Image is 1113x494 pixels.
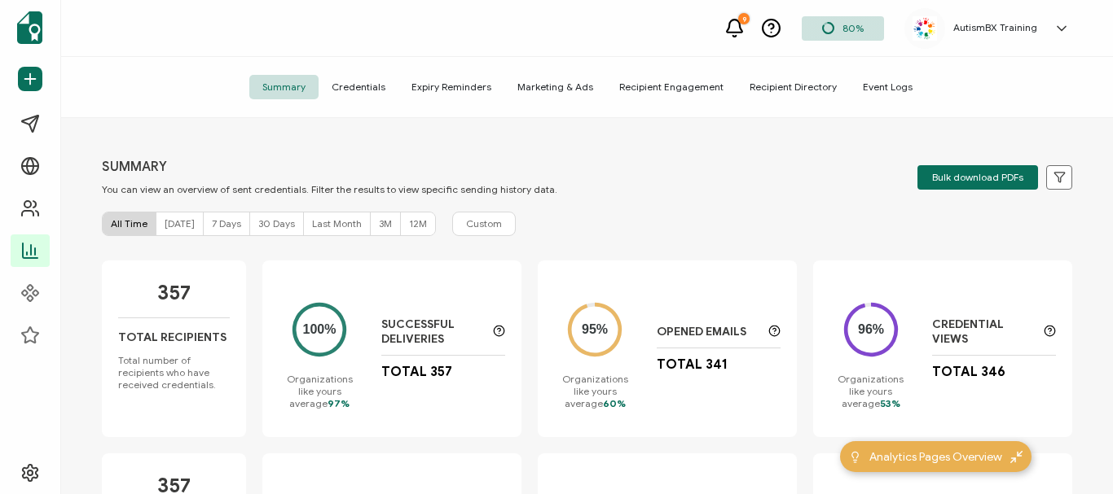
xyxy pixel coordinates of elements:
p: Total 341 [657,356,728,373]
span: Marketing & Ads [504,75,606,99]
p: Total 346 [932,364,1005,380]
span: [DATE] [165,217,195,230]
p: 357 [157,281,191,305]
img: sertifier-logomark-colored.svg [17,11,42,44]
span: Event Logs [850,75,926,99]
span: Recipient Engagement [606,75,737,99]
p: You can view an overview of sent credentials. Filter the results to view specific sending history... [102,183,557,195]
p: Opened Emails [657,325,760,339]
p: Organizations like yours average [279,373,361,409]
span: Credentials [319,75,398,99]
p: SUMMARY [102,159,557,175]
span: All Time [111,217,147,230]
span: 30 Days [258,217,295,230]
span: Recipient Directory [737,75,850,99]
span: 97% [328,397,350,409]
img: minimize-icon.svg [1010,451,1023,463]
p: Credential Views [932,317,1036,347]
div: 9 [738,13,750,24]
span: 80% [842,22,864,34]
span: 12M [409,217,427,230]
span: Last Month [312,217,362,230]
span: Analytics Pages Overview [869,448,1002,466]
button: Bulk download PDFs [917,165,1038,190]
button: Custom [452,212,516,236]
p: Successful Deliveries [381,317,485,347]
h5: AutismBX Training [953,22,1037,33]
p: Organizations like yours average [829,373,912,409]
img: 55acd4ea-2246-4d5a-820f-7ee15f166b00.jpg [913,16,937,41]
span: 7 Days [212,217,241,230]
span: 53% [880,397,900,409]
iframe: Chat Widget [1032,416,1113,494]
span: Expiry Reminders [398,75,504,99]
span: Bulk download PDFs [932,173,1023,182]
span: 60% [603,397,626,409]
span: Custom [466,216,502,231]
span: 3M [379,217,392,230]
span: Summary [249,75,319,99]
p: Total 357 [381,364,452,380]
p: Total number of recipients who have received credentials. [118,354,230,391]
p: Organizations like yours average [554,373,636,409]
p: Total Recipients [118,330,227,344]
